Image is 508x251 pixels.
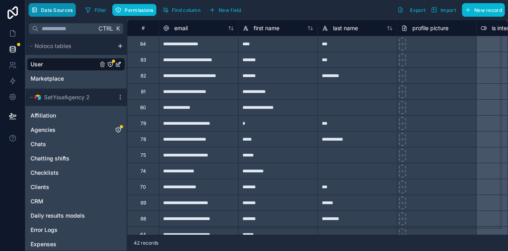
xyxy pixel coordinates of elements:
[41,7,73,13] span: Data Sources
[140,216,146,222] div: 68
[140,120,146,127] div: 79
[160,4,203,16] button: Find column
[140,184,146,190] div: 70
[428,3,459,17] button: Import
[133,25,153,31] div: #
[140,73,146,79] div: 82
[333,24,358,32] span: last name
[462,3,505,17] button: New record
[140,136,146,143] div: 78
[82,4,110,16] button: Filter
[112,4,159,16] a: Permissions
[141,89,146,95] div: 81
[140,200,146,206] div: 69
[206,4,244,16] button: New field
[140,152,146,158] div: 75
[125,7,153,13] span: Permissions
[98,23,114,33] span: Ctrl
[115,26,121,31] span: K
[29,3,76,17] button: Data Sources
[441,7,456,13] span: Import
[140,41,146,47] div: 84
[394,3,428,17] button: Export
[412,24,448,32] span: profile picture
[474,7,502,13] span: New record
[134,240,158,246] span: 42 records
[94,7,107,13] span: Filter
[140,104,146,111] div: 80
[140,168,146,174] div: 74
[219,7,241,13] span: New field
[112,4,156,16] button: Permissions
[410,7,425,13] span: Export
[172,7,200,13] span: Find column
[254,24,279,32] span: first name
[140,232,146,238] div: 64
[140,57,146,63] div: 83
[459,3,505,17] a: New record
[174,24,188,32] span: email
